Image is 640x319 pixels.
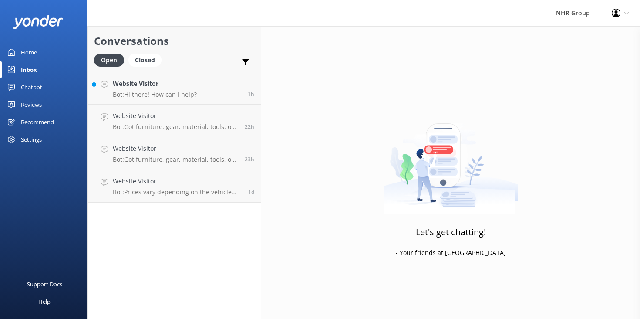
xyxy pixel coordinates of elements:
a: Website VisitorBot:Got furniture, gear, material, tools, or freight to move? Take our quiz to fin... [88,105,261,137]
span: Oct 03 2025 04:33pm (UTC +13:00) Pacific/Auckland [245,156,254,163]
a: Website VisitorBot:Got furniture, gear, material, tools, or freight to move? Take our quiz to fin... [88,137,261,170]
a: Website VisitorBot:Hi there! How can I help?1h [88,72,261,105]
div: Support Docs [27,275,62,293]
a: Open [94,55,128,64]
p: Bot: Prices vary depending on the vehicle type, location, and your specific rental needs. For the... [113,188,242,196]
a: Website VisitorBot:Prices vary depending on the vehicle type, location, and your specific rental ... [88,170,261,203]
a: Closed [128,55,166,64]
div: Recommend [21,113,54,131]
div: Help [38,293,51,310]
p: Bot: Got furniture, gear, material, tools, or freight to move? Take our quiz to find the best veh... [113,123,238,131]
div: Open [94,54,124,67]
div: Closed [128,54,162,67]
h4: Website Visitor [113,176,242,186]
p: Bot: Hi there! How can I help? [113,91,197,98]
span: Oct 03 2025 05:02pm (UTC +13:00) Pacific/Auckland [245,123,254,130]
img: artwork of a man stealing a conversation from at giant smartphone [384,105,518,214]
div: Home [21,44,37,61]
img: yonder-white-logo.png [13,15,63,29]
p: Bot: Got furniture, gear, material, tools, or freight to move? Take our quiz to find the best veh... [113,156,238,163]
div: Inbox [21,61,37,78]
div: Reviews [21,96,42,113]
h3: Let's get chatting! [416,225,486,239]
p: - Your friends at [GEOGRAPHIC_DATA] [396,248,506,258]
h4: Website Visitor [113,111,238,121]
h2: Conversations [94,33,254,49]
span: Oct 03 2025 10:59am (UTC +13:00) Pacific/Auckland [248,188,254,196]
div: Chatbot [21,78,42,96]
h4: Website Visitor [113,79,197,88]
div: Settings [21,131,42,148]
h4: Website Visitor [113,144,238,153]
span: Oct 04 2025 02:37pm (UTC +13:00) Pacific/Auckland [248,90,254,98]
